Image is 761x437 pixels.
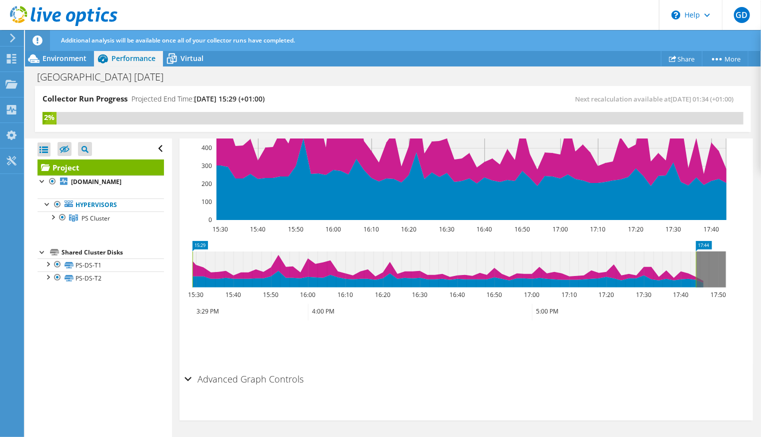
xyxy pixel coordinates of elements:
a: Share [661,51,702,66]
text: 17:30 [666,225,681,233]
text: 16:00 [300,290,316,299]
div: 2% [42,112,56,123]
a: PS-DS-T1 [37,258,164,271]
text: 0 [208,215,212,224]
text: 16:10 [364,225,379,233]
h1: [GEOGRAPHIC_DATA] [DATE] [32,71,179,82]
text: 17:10 [590,225,606,233]
h4: Projected End Time: [131,93,264,104]
a: More [702,51,748,66]
text: 300 [201,161,212,170]
span: Performance [111,53,155,63]
text: 16:20 [375,290,391,299]
text: 16:40 [450,290,465,299]
text: 16:40 [477,225,492,233]
text: 16:20 [401,225,417,233]
text: 15:50 [263,290,279,299]
span: Virtual [180,53,203,63]
text: 17:00 [524,290,540,299]
span: [DATE] 01:34 (+01:00) [670,94,733,103]
span: [DATE] 15:29 (+01:00) [194,94,264,103]
span: GD [734,7,750,23]
text: 16:30 [412,290,428,299]
text: 16:50 [487,290,502,299]
text: 16:50 [515,225,530,233]
span: Additional analysis will be available once all of your collector runs have completed. [61,36,295,44]
text: 15:50 [288,225,304,233]
text: 17:40 [673,290,689,299]
text: 17:00 [553,225,568,233]
text: 17:30 [636,290,652,299]
svg: \n [671,10,680,19]
text: 16:00 [326,225,341,233]
text: 15:40 [226,290,241,299]
text: 15:40 [250,225,266,233]
div: Shared Cluster Disks [61,246,164,258]
text: 16:10 [338,290,353,299]
h2: Advanced Graph Controls [184,369,303,389]
a: Hypervisors [37,198,164,211]
text: 17:40 [704,225,719,233]
text: 16:30 [439,225,455,233]
text: 15:30 [213,225,228,233]
span: Environment [42,53,86,63]
span: Next recalculation available at [575,94,738,103]
text: 17:20 [628,225,644,233]
text: 17:20 [599,290,614,299]
text: 17:10 [562,290,577,299]
text: 15:30 [188,290,204,299]
text: 100 [201,197,212,206]
text: 400 [201,143,212,152]
a: Project [37,159,164,175]
b: [DOMAIN_NAME] [71,177,121,186]
a: [DOMAIN_NAME] [37,175,164,188]
text: 200 [201,179,212,188]
a: PS-DS-T2 [37,271,164,284]
a: PS Cluster [37,211,164,224]
text: 17:50 [711,290,726,299]
span: PS Cluster [81,214,110,222]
